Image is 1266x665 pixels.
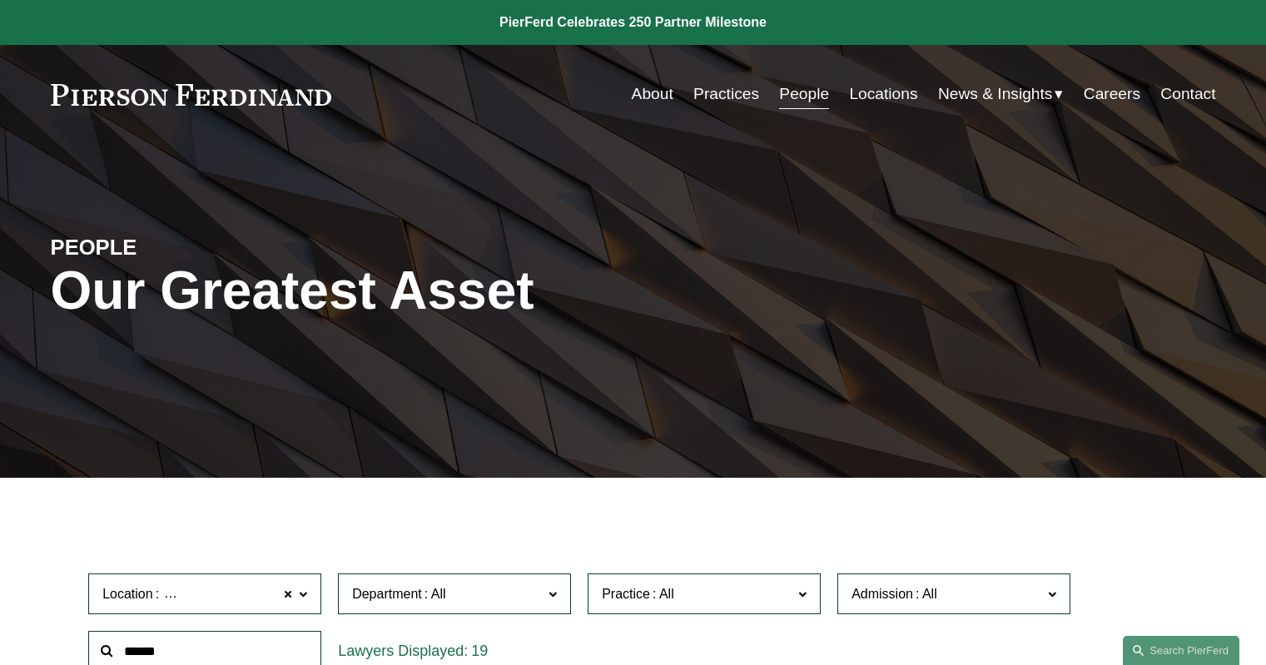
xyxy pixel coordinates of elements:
[602,587,650,601] span: Practice
[851,587,913,601] span: Admission
[938,78,1064,110] a: folder dropdown
[161,583,300,605] span: [GEOGRAPHIC_DATA]
[693,78,759,110] a: Practices
[102,587,153,601] span: Location
[938,80,1053,109] span: News & Insights
[849,78,917,110] a: Locations
[1084,78,1140,110] a: Careers
[51,261,827,321] h1: Our Greatest Asset
[352,587,422,601] span: Department
[632,78,673,110] a: About
[471,643,488,659] span: 19
[1160,78,1215,110] a: Contact
[1123,636,1239,665] a: Search this site
[51,234,342,261] h4: PEOPLE
[779,78,829,110] a: People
